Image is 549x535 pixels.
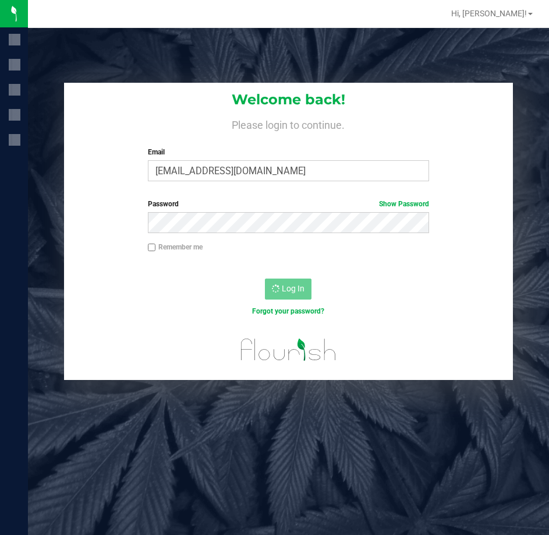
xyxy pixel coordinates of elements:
[148,147,430,157] label: Email
[379,200,429,208] a: Show Password
[64,117,513,131] h4: Please login to continue.
[282,284,304,293] span: Log In
[64,92,513,107] h1: Welcome back!
[148,200,179,208] span: Password
[451,9,527,18] span: Hi, [PERSON_NAME]!
[148,244,156,252] input: Remember me
[148,242,203,252] label: Remember me
[252,307,324,315] a: Forgot your password?
[232,329,345,371] img: flourish_logo.svg
[265,279,311,300] button: Log In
